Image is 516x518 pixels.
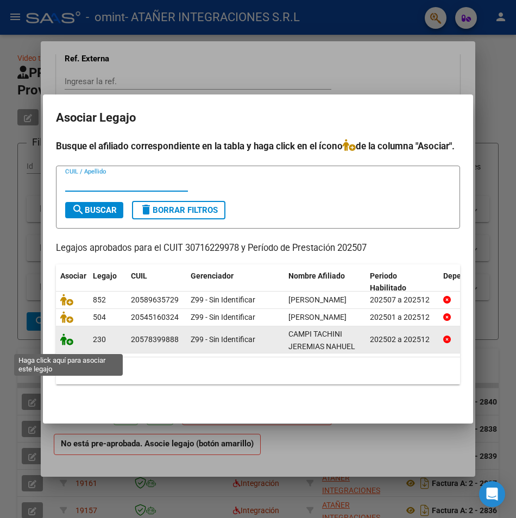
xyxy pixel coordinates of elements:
span: Periodo Habilitado [370,271,406,293]
span: Z99 - Sin Identificar [191,313,255,321]
button: Buscar [65,202,123,218]
span: Buscar [72,205,117,215]
span: Dependencia [443,271,489,280]
div: 202501 a 202512 [370,311,435,324]
datatable-header-cell: Nombre Afiliado [284,264,366,300]
div: 202507 a 202512 [370,294,435,306]
span: 852 [93,295,106,304]
datatable-header-cell: Gerenciador [186,264,284,300]
span: FERREYRA DRAKO BAUTISTA [288,295,347,304]
span: 504 [93,313,106,321]
div: 3 registros [56,357,460,384]
span: Asociar [60,271,86,280]
span: Legajo [93,271,117,280]
div: 20578399888 [131,333,179,346]
datatable-header-cell: CUIL [127,264,186,300]
span: Z99 - Sin Identificar [191,295,255,304]
h2: Asociar Legajo [56,108,460,128]
span: 230 [93,335,106,344]
span: CUIL [131,271,147,280]
span: Borrar Filtros [140,205,218,215]
span: CAMPI TACHINI JEREMIAS NAHUEL [288,330,355,351]
span: BRUSA TRIBOLO TIZIANO [288,313,347,321]
span: Gerenciador [191,271,234,280]
div: 20589635729 [131,294,179,306]
datatable-header-cell: Legajo [89,264,127,300]
mat-icon: search [72,203,85,216]
p: Legajos aprobados para el CUIT 30716229978 y Período de Prestación 202507 [56,242,460,255]
button: Borrar Filtros [132,201,225,219]
datatable-header-cell: Asociar [56,264,89,300]
span: Nombre Afiliado [288,271,345,280]
h4: Busque el afiliado correspondiente en la tabla y haga click en el ícono de la columna "Asociar". [56,139,460,153]
span: Z99 - Sin Identificar [191,335,255,344]
div: 20545160324 [131,311,179,324]
div: 202502 a 202512 [370,333,435,346]
datatable-header-cell: Periodo Habilitado [366,264,439,300]
mat-icon: delete [140,203,153,216]
div: Open Intercom Messenger [479,481,505,507]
